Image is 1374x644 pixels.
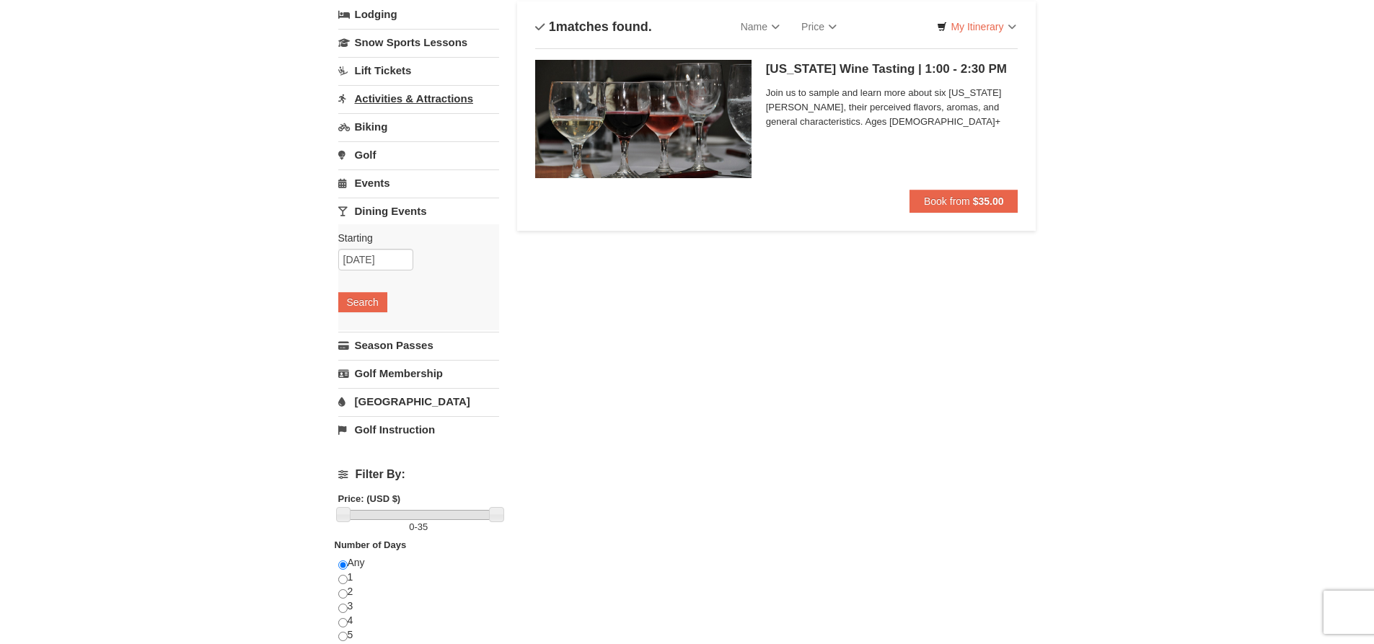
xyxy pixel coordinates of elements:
button: Search [338,292,387,312]
label: Starting [338,231,488,245]
strong: $35.00 [973,195,1004,207]
button: Book from $35.00 [910,190,1018,213]
img: 6619865-193-7846229e.png [535,60,752,178]
a: Golf Membership [338,360,499,387]
span: Book from [924,195,970,207]
a: Lift Tickets [338,57,499,84]
a: [GEOGRAPHIC_DATA] [338,388,499,415]
a: My Itinerary [928,16,1025,38]
a: Activities & Attractions [338,85,499,112]
a: Season Passes [338,332,499,358]
a: Lodging [338,1,499,27]
a: Price [791,12,847,41]
a: Biking [338,113,499,140]
strong: Number of Days [335,539,407,550]
strong: Price: (USD $) [338,493,401,504]
span: 1 [549,19,556,34]
a: Dining Events [338,198,499,224]
label: - [338,520,499,534]
h5: [US_STATE] Wine Tasting | 1:00 - 2:30 PM [766,62,1018,76]
span: 35 [418,521,428,532]
span: 0 [409,521,414,532]
a: Name [730,12,791,41]
h4: Filter By: [338,468,499,481]
a: Golf [338,141,499,168]
a: Snow Sports Lessons [338,29,499,56]
a: Events [338,169,499,196]
span: Join us to sample and learn more about six [US_STATE][PERSON_NAME], their perceived flavors, arom... [766,86,1018,129]
a: Golf Instruction [338,416,499,443]
h4: matches found. [535,19,652,34]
